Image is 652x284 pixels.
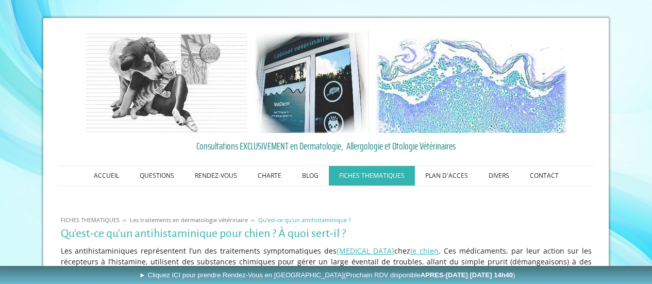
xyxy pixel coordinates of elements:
[410,246,439,256] a: le chien
[258,216,351,224] span: Qu'est-ce qu'un antihistaminique ?
[337,246,394,256] a: [MEDICAL_DATA]
[185,166,247,186] a: RENDEZ-VOUS
[61,138,592,154] a: Consultations EXCLUSIVEMENT en Dermatologie, Allergologie et Otologie Vétérinaires
[344,271,515,279] span: (Prochain RDV disponible )
[421,271,513,279] b: APRES-[DATE] [DATE] 14h40
[478,166,520,186] a: DIVERS
[520,166,569,186] a: CONTACT
[58,216,122,224] a: FICHES THEMATIQUES
[329,166,415,186] a: FICHES THEMATIQUES
[415,166,478,186] a: PLAN D'ACCES
[130,216,248,224] span: Les traitements en dermatologie vétérinaire
[61,227,592,240] h1: Qu'est-ce qu'un antihistaminique pour chien ? À quoi sert-il ?
[256,216,354,224] a: Qu'est-ce qu'un antihistaminique ?
[61,216,120,224] span: FICHES THEMATIQUES
[139,271,515,279] span: ► Cliquez ICI pour prendre Rendez-Vous en [GEOGRAPHIC_DATA]
[127,216,250,224] a: Les traitements en dermatologie vétérinaire
[292,166,329,186] a: BLOG
[247,166,292,186] a: CHARTE
[129,166,185,186] a: QUESTIONS
[83,166,129,186] a: ACCUEIL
